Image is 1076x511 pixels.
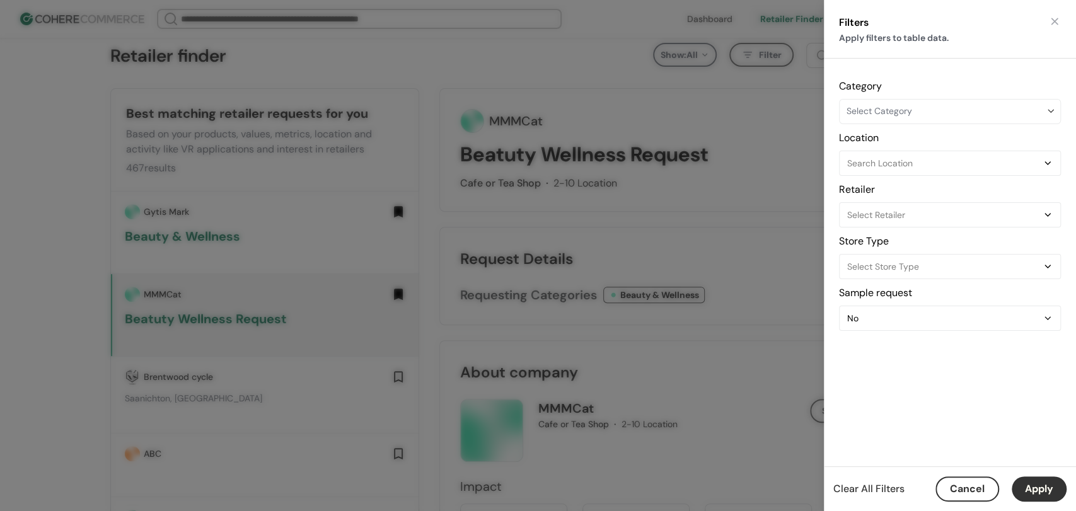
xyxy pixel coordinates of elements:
[847,105,1046,118] span: Select Category
[839,234,889,248] label: Store Type
[847,311,1040,326] div: No
[839,15,949,30] div: Filters
[935,476,999,502] button: Cancel
[839,286,912,299] label: Sample request
[839,79,882,93] label: Category
[833,476,905,502] a: Clear All Filters
[1012,476,1067,502] button: Apply
[839,183,875,196] label: Retailer
[839,131,879,144] label: Location
[839,30,949,45] div: Apply filters to table data.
